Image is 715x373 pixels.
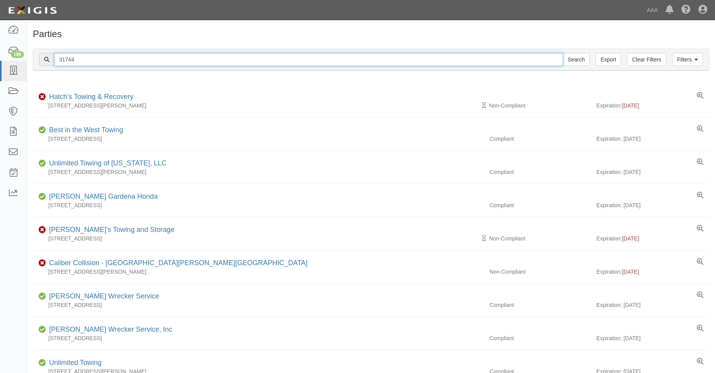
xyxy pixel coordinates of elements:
[46,291,159,301] div: Carroll's Wrecker Service
[33,334,484,342] div: [STREET_ADDRESS]
[39,128,46,133] i: Compliant
[484,268,597,276] div: Non-Compliant
[596,135,709,143] div: Expiration: [DATE]
[33,102,484,109] div: [STREET_ADDRESS][PERSON_NAME]
[46,92,133,102] div: Hatch's Towing & Recovery
[49,159,167,167] a: Unlimited Towing of [US_STATE], LLC
[596,235,709,242] div: Expiration:
[622,102,639,109] span: [DATE]
[672,53,703,66] a: Filters
[484,168,597,176] div: Compliant
[596,201,709,209] div: Expiration: [DATE]
[596,334,709,342] div: Expiration: [DATE]
[33,168,484,176] div: [STREET_ADDRESS][PERSON_NAME]
[697,192,703,199] a: View results summary
[46,358,102,368] div: Unlimited Towing
[6,3,59,17] img: logo-5460c22ac91f19d4615b14bd174203de0afe785f0fc80cf4dbbc73dc1793850b.png
[33,301,484,309] div: [STREET_ADDRESS]
[46,325,172,335] div: Payne's Wrecker Service, Inc
[482,236,486,241] i: Pending Review
[484,235,597,242] div: Non-Compliant
[697,158,703,166] a: View results summary
[49,292,159,300] a: [PERSON_NAME] Wrecker Service
[697,125,703,133] a: View results summary
[697,325,703,332] a: View results summary
[33,135,484,143] div: [STREET_ADDRESS]
[49,192,158,200] a: [PERSON_NAME] Gardena Honda
[49,93,133,100] a: Hatch's Towing & Recovery
[49,359,102,366] a: Unlimited Towing
[681,5,691,15] i: Help Center - Complianz
[697,358,703,366] a: View results summary
[39,327,46,332] i: Compliant
[46,225,174,235] div: Bill's Towing and Storage
[622,269,639,275] span: [DATE]
[33,201,484,209] div: [STREET_ADDRESS]
[596,301,709,309] div: Expiration: [DATE]
[39,194,46,199] i: Compliant
[46,258,308,268] div: Caliber Collision - Houston Morton Ranch
[11,51,24,58] div: 189
[39,227,46,233] i: Non-Compliant
[33,29,709,39] h1: Parties
[33,235,484,242] div: [STREET_ADDRESS]
[484,334,597,342] div: Compliant
[39,161,46,166] i: Compliant
[596,53,621,66] a: Export
[484,135,597,143] div: Compliant
[39,261,46,266] i: Non-Compliant
[484,301,597,309] div: Compliant
[697,258,703,266] a: View results summary
[697,225,703,233] a: View results summary
[643,2,662,18] a: AAA
[33,268,484,276] div: [STREET_ADDRESS][PERSON_NAME]
[39,294,46,299] i: Compliant
[596,168,709,176] div: Expiration: [DATE]
[49,126,123,134] a: Best in the West Towing
[596,102,709,109] div: Expiration:
[54,53,563,66] input: Search
[697,291,703,299] a: View results summary
[46,192,158,202] div: David Wilson Gardena Honda
[622,235,639,242] span: [DATE]
[484,102,597,109] div: Non-Compliant
[39,360,46,366] i: Compliant
[697,92,703,100] a: View results summary
[482,103,486,108] i: Pending Review
[46,158,167,169] div: Unlimited Towing of Texas, LLC
[563,53,590,66] input: Search
[596,268,709,276] div: Expiration:
[484,201,597,209] div: Compliant
[49,325,172,333] a: [PERSON_NAME] Wrecker Service, Inc
[627,53,666,66] a: Clear Filters
[39,94,46,100] i: Non-Compliant
[49,259,308,267] a: Caliber Collision - [GEOGRAPHIC_DATA][PERSON_NAME][GEOGRAPHIC_DATA]
[46,125,123,135] div: Best in the West Towing
[49,226,174,233] a: [PERSON_NAME]'s Towing and Storage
